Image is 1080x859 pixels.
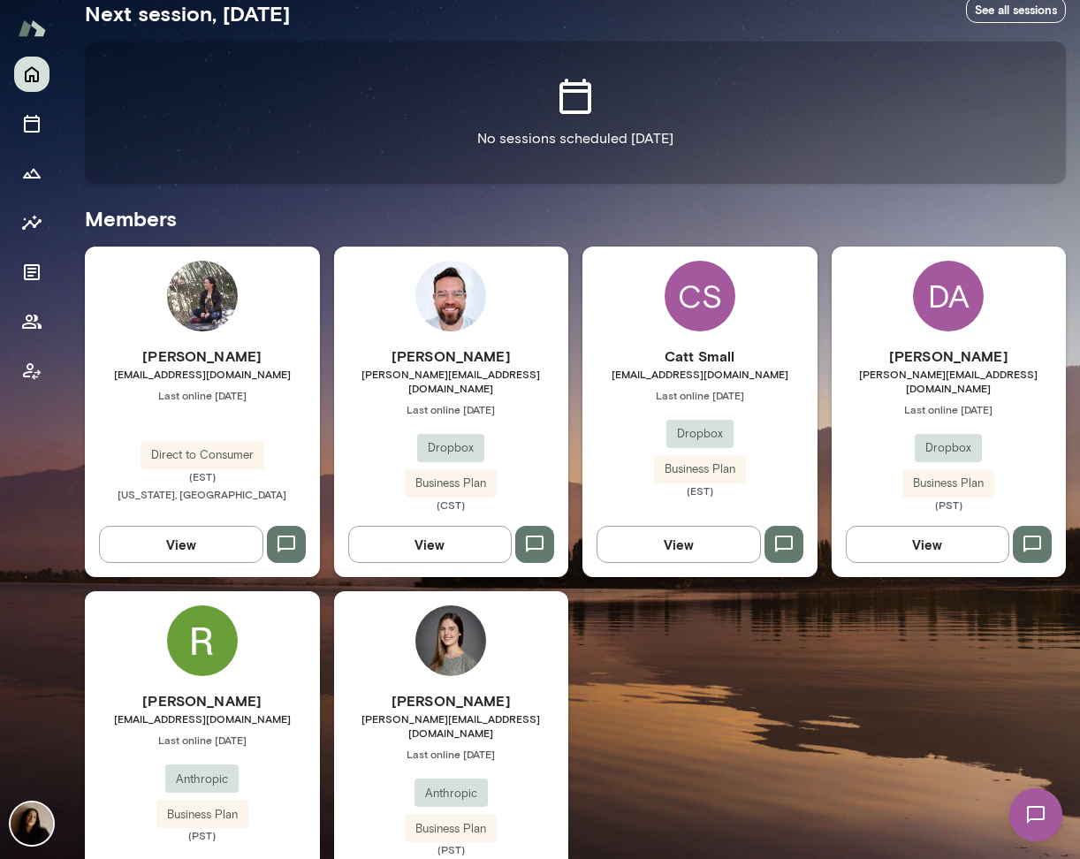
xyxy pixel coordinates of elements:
[832,402,1067,416] span: Last online [DATE]
[14,156,49,191] button: Growth Plan
[415,605,486,676] img: Rebecca Raible
[582,388,818,402] span: Last online [DATE]
[832,498,1067,512] span: (PST)
[334,690,569,711] h6: [PERSON_NAME]
[11,802,53,845] img: Fiona Nodar
[334,367,569,395] span: [PERSON_NAME][EMAIL_ADDRESS][DOMAIN_NAME]
[118,488,286,500] span: [US_STATE], [GEOGRAPHIC_DATA]
[14,106,49,141] button: Sessions
[666,425,734,443] span: Dropbox
[582,367,818,381] span: [EMAIL_ADDRESS][DOMAIN_NAME]
[846,526,1010,563] button: View
[405,820,497,838] span: Business Plan
[165,771,239,788] span: Anthropic
[913,261,984,331] div: DA
[14,57,49,92] button: Home
[14,304,49,339] button: Members
[665,261,735,331] div: CS
[85,828,320,842] span: (PST)
[334,498,569,512] span: (CST)
[14,255,49,290] button: Documents
[167,261,238,331] img: Jenesis M Gallego
[14,353,49,389] button: Client app
[902,475,994,492] span: Business Plan
[334,842,569,856] span: (PST)
[832,346,1067,367] h6: [PERSON_NAME]
[477,128,673,149] p: No sessions scheduled [DATE]
[85,469,320,483] span: (EST)
[18,11,46,45] img: Mento
[405,475,497,492] span: Business Plan
[334,747,569,761] span: Last online [DATE]
[85,711,320,726] span: [EMAIL_ADDRESS][DOMAIN_NAME]
[14,205,49,240] button: Insights
[832,367,1067,395] span: [PERSON_NAME][EMAIL_ADDRESS][DOMAIN_NAME]
[85,690,320,711] h6: [PERSON_NAME]
[85,367,320,381] span: [EMAIL_ADDRESS][DOMAIN_NAME]
[334,402,569,416] span: Last online [DATE]
[597,526,761,563] button: View
[99,526,263,563] button: View
[85,733,320,747] span: Last online [DATE]
[85,204,1066,232] h5: Members
[334,711,569,740] span: [PERSON_NAME][EMAIL_ADDRESS][DOMAIN_NAME]
[654,460,746,478] span: Business Plan
[156,806,248,824] span: Business Plan
[417,439,484,457] span: Dropbox
[141,446,264,464] span: Direct to Consumer
[348,526,513,563] button: View
[582,483,818,498] span: (EST)
[915,439,982,457] span: Dropbox
[334,346,569,367] h6: [PERSON_NAME]
[85,388,320,402] span: Last online [DATE]
[85,346,320,367] h6: [PERSON_NAME]
[415,785,488,802] span: Anthropic
[582,346,818,367] h6: Catt Small
[167,605,238,676] img: Ryn Linthicum
[415,261,486,331] img: Chris Meeks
